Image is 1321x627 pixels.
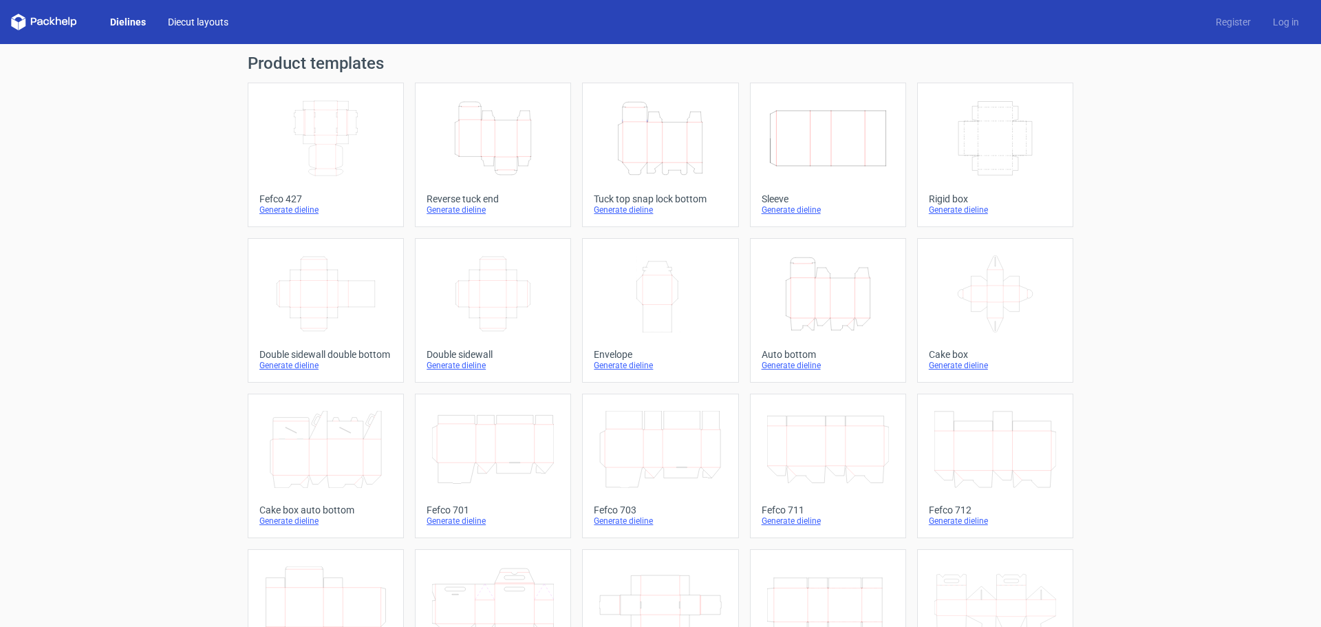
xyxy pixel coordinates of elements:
div: Generate dieline [929,204,1062,215]
div: Generate dieline [594,360,727,371]
div: Fefco 701 [427,504,559,516]
div: Cake box auto bottom [259,504,392,516]
div: Cake box [929,349,1062,360]
a: Fefco 427Generate dieline [248,83,404,227]
div: Generate dieline [259,360,392,371]
div: Fefco 427 [259,193,392,204]
div: Generate dieline [594,204,727,215]
div: Generate dieline [762,204,894,215]
div: Fefco 703 [594,504,727,516]
div: Generate dieline [259,204,392,215]
div: Double sidewall double bottom [259,349,392,360]
h1: Product templates [248,55,1073,72]
a: Rigid boxGenerate dieline [917,83,1073,227]
div: Tuck top snap lock bottom [594,193,727,204]
div: Generate dieline [427,516,559,527]
a: Cake box auto bottomGenerate dieline [248,394,404,538]
div: Auto bottom [762,349,894,360]
div: Sleeve [762,193,894,204]
a: Log in [1262,15,1310,29]
div: Double sidewall [427,349,559,360]
a: Double sidewallGenerate dieline [415,238,571,383]
a: Double sidewall double bottomGenerate dieline [248,238,404,383]
a: Tuck top snap lock bottomGenerate dieline [582,83,738,227]
a: SleeveGenerate dieline [750,83,906,227]
div: Generate dieline [929,360,1062,371]
a: Fefco 701Generate dieline [415,394,571,538]
a: Fefco 703Generate dieline [582,394,738,538]
a: Auto bottomGenerate dieline [750,238,906,383]
a: Cake boxGenerate dieline [917,238,1073,383]
div: Envelope [594,349,727,360]
a: Reverse tuck endGenerate dieline [415,83,571,227]
div: Generate dieline [594,516,727,527]
div: Generate dieline [259,516,392,527]
a: EnvelopeGenerate dieline [582,238,738,383]
div: Fefco 711 [762,504,894,516]
div: Generate dieline [929,516,1062,527]
a: Diecut layouts [157,15,239,29]
div: Generate dieline [427,204,559,215]
div: Generate dieline [762,516,894,527]
div: Generate dieline [427,360,559,371]
a: Dielines [99,15,157,29]
div: Fefco 712 [929,504,1062,516]
div: Reverse tuck end [427,193,559,204]
div: Generate dieline [762,360,894,371]
a: Register [1205,15,1262,29]
a: Fefco 712Generate dieline [917,394,1073,538]
div: Rigid box [929,193,1062,204]
a: Fefco 711Generate dieline [750,394,906,538]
